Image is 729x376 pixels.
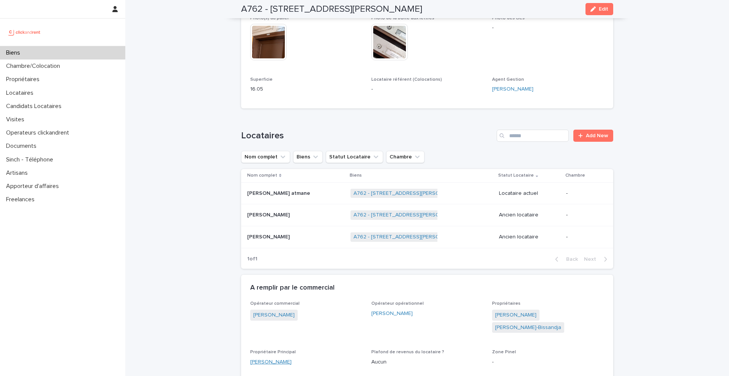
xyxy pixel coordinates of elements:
p: Documents [3,143,43,150]
p: Biens [350,171,362,180]
a: A762 - [STREET_ADDRESS][PERSON_NAME] [353,212,462,218]
span: Photo de la boîte aux lettres [371,16,434,20]
p: Visites [3,116,30,123]
button: Next [581,256,613,263]
a: [PERSON_NAME] [492,85,533,93]
p: - [492,24,604,32]
p: Artisans [3,169,34,177]
span: Back [562,257,578,262]
a: A762 - [STREET_ADDRESS][PERSON_NAME] [353,190,462,197]
a: [PERSON_NAME] [253,311,295,319]
p: 16.05 [250,85,362,93]
h1: Locataires [241,130,494,141]
span: Add New [586,133,608,138]
span: Opérateur opérationnel [371,301,424,306]
span: Propriétaires [492,301,521,306]
p: Apporteur d'affaires [3,183,65,190]
p: 1 of 1 [241,250,264,268]
span: Photo(s) du palier [250,16,289,20]
button: Edit [585,3,613,15]
p: [PERSON_NAME] atmane [247,189,312,197]
p: Nom complet [247,171,277,180]
span: Plafond de revenus du locataire ? [371,350,444,354]
a: [PERSON_NAME] [250,358,292,366]
a: Add New [573,130,613,142]
p: - [566,234,601,240]
span: Superficie [250,77,273,82]
button: Chambre [386,151,424,163]
button: Biens [293,151,323,163]
p: - [566,212,601,218]
p: [PERSON_NAME] [247,232,291,240]
span: Agent Gestion [492,77,524,82]
p: Chambre [565,171,585,180]
a: [PERSON_NAME]-Bissandja [495,324,561,332]
tr: [PERSON_NAME][PERSON_NAME] A762 - [STREET_ADDRESS][PERSON_NAME] Ancien locataire- [241,226,613,248]
span: Zone Pinel [492,350,516,354]
p: - [371,85,483,93]
p: [PERSON_NAME] [247,210,291,218]
input: Search [497,130,569,142]
span: Next [584,257,601,262]
p: Locataire actuel [499,190,560,197]
h2: A remplir par le commercial [250,284,335,292]
p: Freelances [3,196,41,203]
a: A762 - [STREET_ADDRESS][PERSON_NAME] [353,234,462,240]
p: Operateurs clickandrent [3,129,75,136]
p: Ancien locataire [499,212,560,218]
button: Back [549,256,581,263]
span: Opérateur commercial [250,301,300,306]
button: Nom complet [241,151,290,163]
p: Propriétaires [3,76,46,83]
span: Propriétaire Principal [250,350,296,354]
tr: [PERSON_NAME] atmane[PERSON_NAME] atmane A762 - [STREET_ADDRESS][PERSON_NAME] Locataire actuel- [241,182,613,204]
a: [PERSON_NAME] [495,311,536,319]
tr: [PERSON_NAME][PERSON_NAME] A762 - [STREET_ADDRESS][PERSON_NAME] Ancien locataire- [241,204,613,226]
h2: A762 - [STREET_ADDRESS][PERSON_NAME] [241,4,422,15]
p: Chambre/Colocation [3,63,66,70]
p: Aucun [371,358,483,366]
img: UCB0brd3T0yccxBKYDjQ [6,25,43,40]
p: Sinch - Téléphone [3,156,59,163]
p: Ancien locataire [499,234,560,240]
a: [PERSON_NAME] [371,310,413,318]
p: Candidats Locataires [3,103,68,110]
span: Photo des clés [492,16,525,20]
button: Statut Locataire [326,151,383,163]
p: - [566,190,601,197]
span: Locataire référent (Colocations) [371,77,442,82]
p: Locataires [3,89,39,97]
span: Edit [599,6,608,12]
p: - [492,358,604,366]
p: Statut Locataire [498,171,534,180]
p: Biens [3,49,26,56]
